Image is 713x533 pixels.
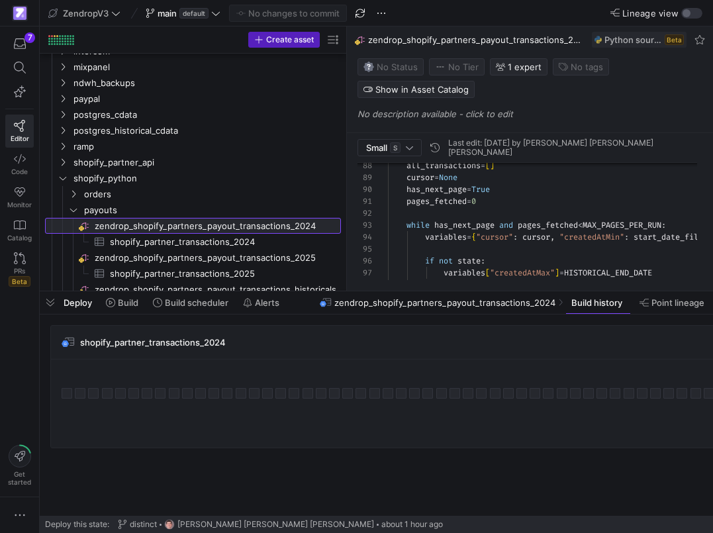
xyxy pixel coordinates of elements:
div: Press SPACE to select this row. [45,91,341,107]
div: Press SPACE to select this row. [45,107,341,122]
span: [ [485,267,490,278]
span: and [499,220,513,230]
img: No status [363,62,374,72]
span: main [158,8,177,19]
div: 7 [24,32,35,43]
span: zendrop_shopify_partners_payout_transactions_2024​​​​​​​​ [95,218,339,234]
div: 93 [357,219,372,231]
div: Press SPACE to select this row. [45,122,341,138]
span: No tags [571,62,603,72]
span: shopify_partner_transactions_2025​​​​​​​​​ [110,266,326,281]
div: 89 [357,171,372,183]
a: Monitor [5,181,34,214]
span: [PERSON_NAME] [PERSON_NAME] [PERSON_NAME] [177,520,374,529]
span: cursor [406,172,434,183]
span: distinct [130,520,157,529]
a: Code [5,148,34,181]
span: ramp [73,139,339,154]
span: shopify_partner_transactions_2024​​​​​​​​​ [110,234,326,250]
span: : [624,232,629,242]
span: PRs [14,267,25,275]
span: "createdAtMin" [559,232,624,242]
span: zendrop_shopify_partners_payout_transactions_2025​​​​​​​​ [95,250,339,266]
span: not [439,256,453,266]
span: shopify_partner_transactions_2024 [80,337,226,348]
span: = [467,184,471,195]
span: Catalog [7,234,32,242]
span: MAX_PAGES_PER_RUN [583,220,661,230]
span: Create asset [266,35,314,44]
span: "createdAtMax" [490,267,555,278]
span: { [471,232,476,242]
span: zendrop_shopify_partners_payout_transactions_historicals​​​​​​​​ [95,282,339,297]
span: No Status [363,62,418,72]
button: ZendropV3 [45,5,124,22]
button: Point lineage [634,291,710,314]
span: if [425,256,434,266]
span: Beta [9,276,30,287]
div: 97 [357,267,372,279]
span: Editor [11,134,29,142]
span: = [434,172,439,183]
div: 91 [357,195,372,207]
span: Show in Asset Catalog [375,84,469,95]
div: Last edit: [DATE] by [PERSON_NAME] [PERSON_NAME] [PERSON_NAME] [448,138,689,157]
div: Press SPACE to select this row. [45,234,341,250]
button: maindefault [142,5,224,22]
span: Small [366,142,387,153]
span: = [559,267,564,278]
div: 96 [357,255,372,267]
button: Build [100,291,144,314]
span: paypal [73,91,339,107]
button: distincthttps://storage.googleapis.com/y42-prod-data-exchange/images/G2kHvxVlt02YItTmblwfhPy4mK5S... [115,516,446,533]
span: Build scheduler [165,297,228,308]
div: Press SPACE to select this row. [45,266,341,281]
span: None [439,172,457,183]
div: 92 [357,207,372,219]
span: mixpanel [73,60,339,75]
span: state [457,256,481,266]
span: while [406,220,430,230]
button: Getstarted [5,440,34,491]
span: zendrop_shopify_partners_payout_transactions_2024 [368,34,584,45]
span: Python source [604,34,662,45]
span: Build history [571,297,622,308]
span: "cursor" [476,232,513,242]
span: payouts [84,203,339,218]
span: postgres_cdata [73,107,339,122]
span: Alerts [255,297,279,308]
span: HISTORICAL_END_DATE [564,267,652,278]
a: PRsBeta [5,247,34,292]
span: = [467,232,471,242]
span: has_next_page [406,184,467,195]
div: Press SPACE to select this row. [45,138,341,154]
button: No tierNo Tier [429,58,485,75]
span: : [513,232,518,242]
div: Press SPACE to select this row. [45,59,341,75]
div: Press SPACE to select this row. [45,202,341,218]
span: has_next_page [434,220,495,230]
a: shopify_partner_transactions_2024​​​​​​​​​ [45,234,341,250]
span: , [550,232,555,242]
span: zendrop_shopify_partners_payout_transactions_2024 [334,297,555,308]
button: Show in Asset Catalog [357,81,475,98]
button: Alerts [237,291,285,314]
a: Catalog [5,214,34,247]
img: https://storage.googleapis.com/y42-prod-data-exchange/images/qZXOSqkTtPuVcXVzF40oUlM07HVTwZXfPK0U... [13,7,26,20]
span: Deploy this state: [45,520,109,529]
div: 98 [357,279,372,291]
span: cursor [522,232,550,242]
div: 94 [357,231,372,243]
span: variables [444,267,485,278]
span: orders [84,187,339,202]
div: Press SPACE to select this row. [45,154,341,170]
div: 95 [357,243,372,255]
span: ndwh_backups [73,75,339,91]
a: zendrop_shopify_partners_payout_transactions_2025​​​​​​​​ [45,250,341,266]
span: Beta [665,34,684,45]
span: Code [11,168,28,175]
span: 0 [471,196,476,207]
span: start_date_filter [634,232,712,242]
span: : [481,256,485,266]
span: Deploy [64,297,92,308]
